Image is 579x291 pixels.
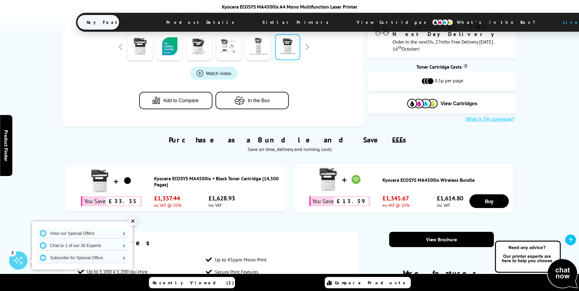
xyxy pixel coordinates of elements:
[464,116,516,122] button: What is 5% coverage?
[78,15,150,30] span: Key Features
[253,15,341,30] span: Similar Printers
[81,196,142,206] div: You Save
[190,67,237,80] a: Product_All_Videos
[106,197,140,205] span: £33.35
[149,277,235,288] a: Recently Viewed (2)
[153,280,234,286] span: Recently Viewed (2)
[368,64,516,70] div: Toner Cartridge Costs
[75,238,345,247] div: Key features
[441,101,478,106] span: View Cartridges
[373,99,512,109] button: View Cartridges
[348,172,364,187] img: Kyocera ECOSYS MA4500ix Wireless Bundle
[407,99,438,108] img: Cartridges
[382,202,410,208] span: ex VAT @ 20%
[154,175,282,188] a: Kyocera ECOSYS MA4500ix + Black Toner Cartridge (14,500 Pages)
[37,228,128,238] a: View our Special Offers
[398,45,402,50] sup: th
[494,240,579,290] img: Open Live Chat window
[448,15,550,30] span: What’s in the Box?
[215,92,289,109] button: In the Box
[374,23,510,52] div: modal_delivery
[3,130,9,161] span: Product Finder
[154,194,181,202] span: £1,357.44
[348,14,441,30] span: View Cartridges
[87,269,147,275] span: Up to 1,200 x 1,200 dpi Print
[325,277,411,288] a: Compare Products
[469,194,508,208] a: Buy
[157,15,247,30] span: Product Details
[248,98,270,103] span: In the Box
[70,146,508,152] div: Save on time, delivery and running costs
[128,217,137,225] div: ✕
[139,92,212,109] button: Add to Compare
[9,249,16,256] div: 2
[88,169,112,193] img: Kyocera ECOSYS MA4500ix + Black Toner Cartridge (14,500 Pages)
[335,280,409,286] span: Compare Products
[309,196,370,206] div: You Save
[37,241,128,250] a: Chat to 1 of our 30 Experts
[154,202,181,208] span: ex VAT @ 20%
[382,177,510,183] a: Kyocera ECOSYS MA4500ix Wireless Bundle
[76,4,503,10] div: Kyocera ECOSYS MA4500ix A4 Mono Multifunction Laser Printer
[316,167,340,192] img: Kyocera ECOSYS MA4500ix Wireless Bundle
[393,39,493,52] span: Order in the next for Free Delivery [DATE] 16 October!
[208,202,235,208] span: inc VAT
[437,194,463,202] span: £1,614.80
[463,64,468,68] sup: Cost per page
[120,173,135,189] img: Kyocera ECOSYS MA4500ix + Black Toner Cartridge (14,500 Pages)
[389,232,494,247] a: View Brochure
[389,268,494,281] div: More features
[432,19,453,26] img: cmyk-icon.svg
[208,194,235,202] span: £1,628.93
[63,126,516,155] div: Purchase as a Bundle and Save £££s
[382,194,410,202] span: £1,345.67
[163,98,199,103] span: Add to Compare
[37,253,128,263] a: Subscribe for Special Offers
[215,269,259,275] span: Secure Print Features
[437,202,463,208] span: inc VAT
[428,39,444,45] span: 5h, 27m
[206,70,231,76] span: Watch video
[215,257,266,263] span: Up to 45ppm Mono Print
[435,77,463,85] span: 0.5p per page
[334,197,369,205] span: £13.59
